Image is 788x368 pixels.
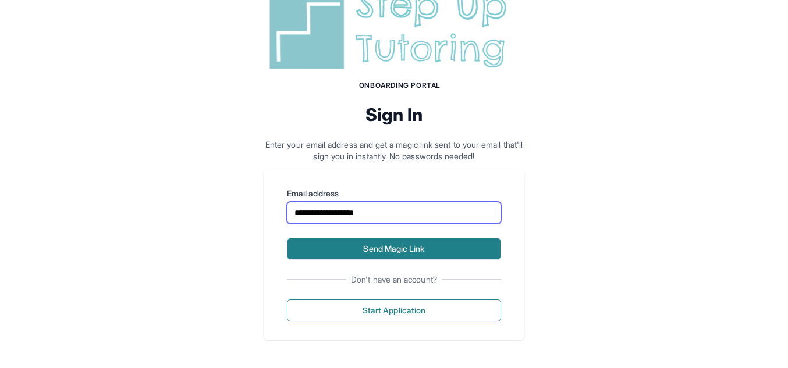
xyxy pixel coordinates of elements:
[264,104,524,125] h2: Sign In
[287,299,501,321] button: Start Application
[287,238,501,260] button: Send Magic Link
[287,188,501,199] label: Email address
[346,274,442,285] span: Don't have an account?
[264,139,524,162] p: Enter your email address and get a magic link sent to your email that'll sign you in instantly. N...
[275,81,524,90] h1: Onboarding Portal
